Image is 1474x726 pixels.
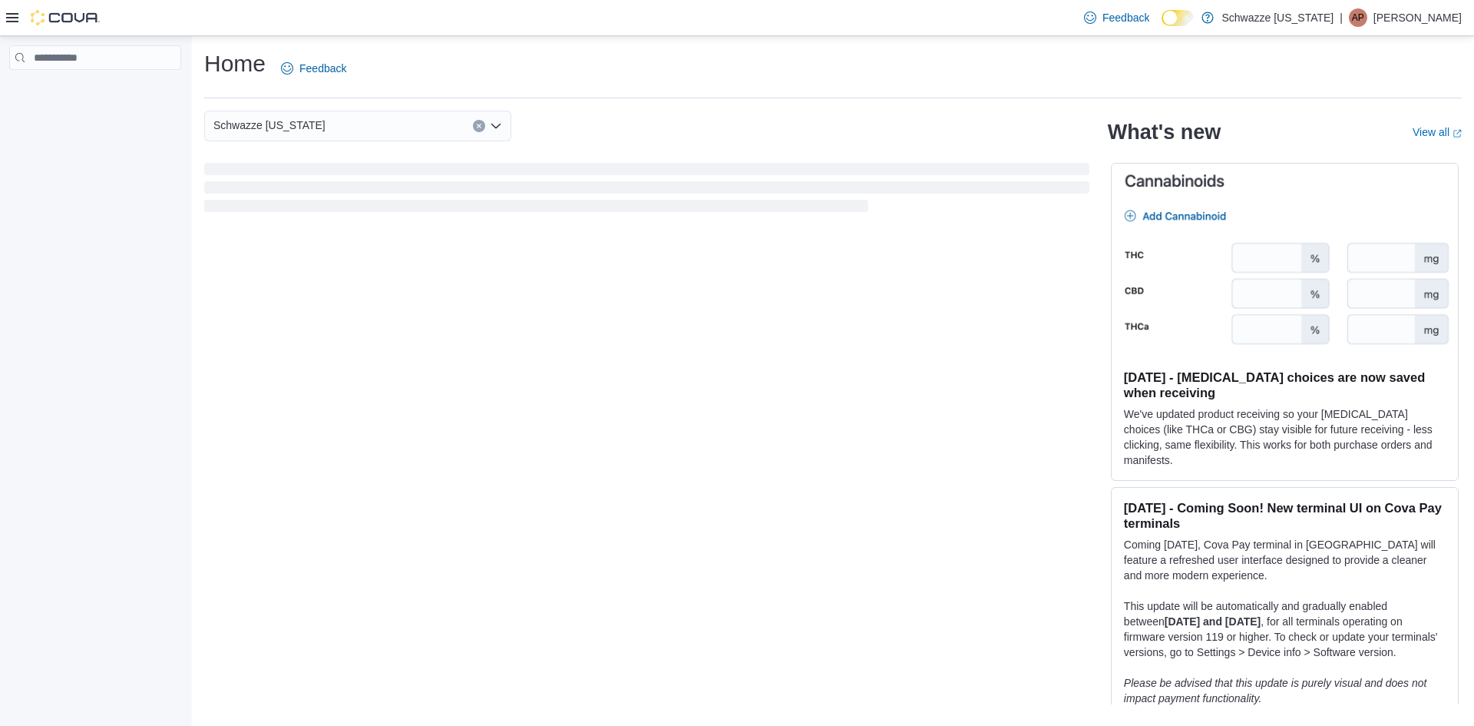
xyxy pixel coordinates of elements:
h2: What's new [1108,120,1221,144]
p: We've updated product receiving so your [MEDICAL_DATA] choices (like THCa or CBG) stay visible fo... [1124,406,1446,468]
span: Loading [204,166,1089,215]
span: Feedback [1102,10,1149,25]
p: Coming [DATE], Cova Pay terminal in [GEOGRAPHIC_DATA] will feature a refreshed user interface des... [1124,537,1446,583]
nav: Complex example [9,73,181,110]
p: Schwazze [US_STATE] [1221,8,1334,27]
h3: [DATE] - [MEDICAL_DATA] choices are now saved when receiving [1124,370,1446,400]
h3: [DATE] - Coming Soon! New terminal UI on Cova Pay terminals [1124,500,1446,531]
span: Dark Mode [1162,26,1162,27]
a: View allExternal link [1413,126,1462,138]
input: Dark Mode [1162,10,1194,26]
h1: Home [204,48,266,79]
p: [PERSON_NAME] [1373,8,1462,27]
button: Clear input [473,120,485,132]
span: Feedback [299,61,346,76]
span: Schwazze [US_STATE] [213,116,326,134]
span: AP [1352,8,1364,27]
p: | [1340,8,1343,27]
a: Feedback [275,53,352,84]
em: Please be advised that this update is purely visual and does not impact payment functionality. [1124,677,1427,704]
svg: External link [1453,129,1462,138]
a: Feedback [1078,2,1155,33]
p: This update will be automatically and gradually enabled between , for all terminals operating on ... [1124,598,1446,660]
strong: [DATE] and [DATE] [1165,615,1261,628]
button: Open list of options [490,120,502,132]
img: Cova [31,10,100,25]
div: Amber Palubeskie [1349,8,1367,27]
